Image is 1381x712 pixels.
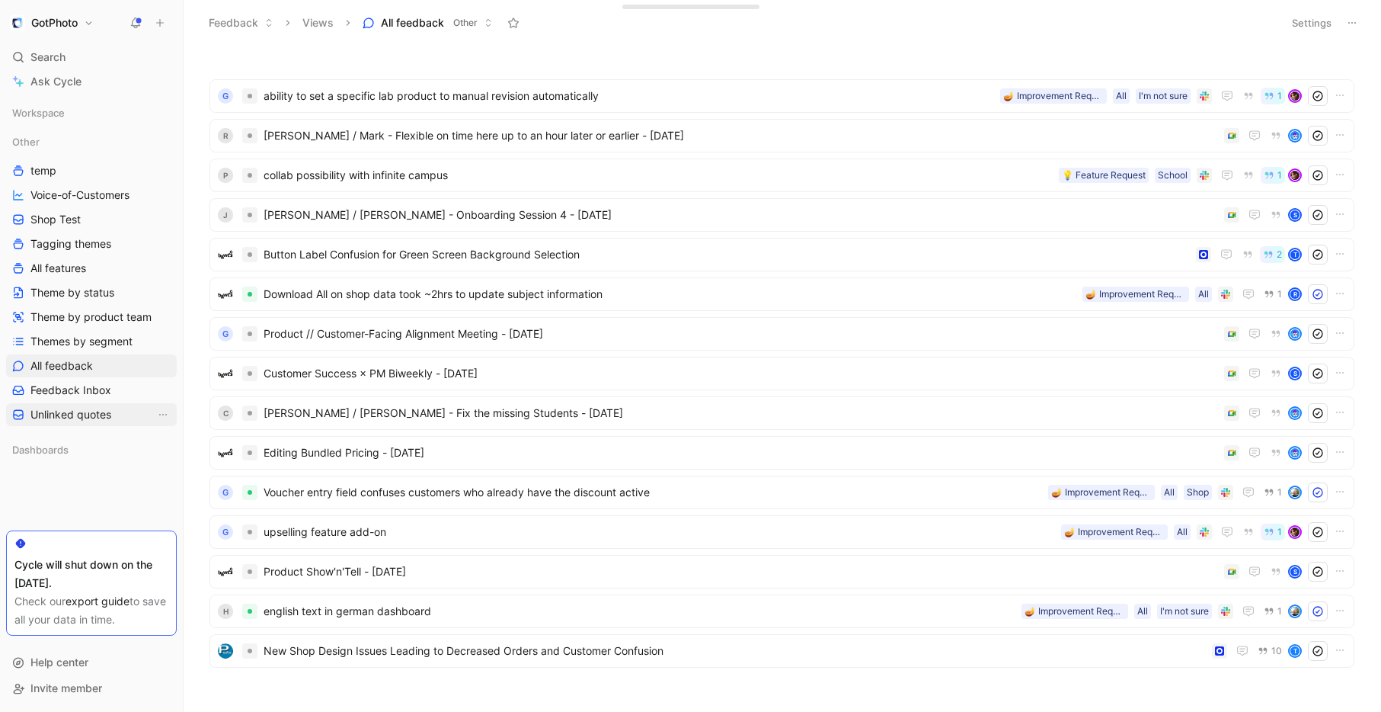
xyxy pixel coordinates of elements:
img: logo [218,643,233,659]
button: 1 [1261,88,1285,104]
div: 🪔 Improvement Request [1025,604,1125,619]
span: New Shop Design Issues Leading to Decreased Orders and Customer Confusion [264,642,1206,660]
span: Editing Bundled Pricing - [DATE] [264,444,1218,462]
a: Theme by status [6,281,177,304]
span: 1 [1277,488,1282,497]
span: Theme by status [30,285,114,300]
div: 🪔 Improvement Request [1003,88,1104,104]
a: Voice-of-Customers [6,184,177,207]
div: Workspace [6,101,177,124]
a: Tagging themes [6,233,177,255]
span: temp [30,163,56,178]
img: logo [218,564,233,579]
img: avatar [1290,408,1300,419]
span: 1 [1277,607,1282,616]
span: Theme by product team [30,309,152,325]
div: S [1290,368,1300,379]
div: Check our to save all your data in time. [14,592,168,629]
a: Unlinked quotesView actions [6,403,177,426]
a: henglish text in german dashboardI'm not sureAll🪔 Improvement Request1avatar [209,595,1354,628]
div: G [218,326,233,342]
div: R [1290,289,1300,300]
a: Feedback Inbox [6,379,177,402]
button: Feedback [202,11,280,34]
div: 💡 Feature Request [1062,168,1146,183]
button: Views [296,11,340,34]
button: 10 [1255,643,1285,659]
div: Other [6,130,177,153]
div: Dashboards [6,438,177,461]
a: export guide [66,595,129,608]
span: Help center [30,656,88,669]
img: avatar [1290,329,1300,339]
div: All [1137,604,1148,619]
a: J[PERSON_NAME] / [PERSON_NAME] - Onboarding Session 4 - [DATE]S [209,198,1354,232]
a: Gability to set a specific lab product to manual revision automaticallyI'm not sureAll🪔 Improveme... [209,79,1354,113]
span: Voice-of-Customers [30,188,129,203]
a: All features [6,257,177,280]
div: All [1164,485,1175,500]
a: logoEditing Bundled Pricing - [DATE]avatar [209,436,1354,470]
span: 2 [1277,250,1282,259]
a: Themes by segment [6,330,177,353]
span: All feedback [30,358,93,374]
span: Shop Test [30,212,81,227]
div: I'm not sure [1160,604,1209,619]
span: 1 [1277,171,1282,180]
div: I'm not sure [1139,88,1188,104]
span: Invite member [30,682,102,694]
div: Invite member [6,677,177,700]
span: All feedback [381,15,444,30]
span: Customer Success × PM Biweekly - [DATE] [264,364,1218,383]
button: All feedbackOther [356,11,500,34]
img: logo [218,366,233,381]
div: G [218,88,233,104]
span: 1 [1277,290,1282,299]
span: 1 [1277,91,1282,101]
div: Search [6,46,177,69]
div: 🪔 Improvement Request [1064,524,1165,540]
img: avatar [1290,170,1300,181]
img: avatar [1290,527,1300,537]
a: Ask Cycle [6,70,177,93]
div: Cycle will shut down on the [DATE]. [14,556,168,592]
span: 1 [1277,528,1282,537]
a: Theme by product team [6,306,177,329]
button: Settings [1285,12,1338,34]
span: Download All on shop data took ~2hrs to update subject information [264,285,1076,303]
div: R [218,128,233,143]
div: All [1177,524,1188,540]
a: GVoucher entry field confuses customers who already have the discount activeShopAll🪔 Improvement ... [209,476,1354,509]
span: All features [30,261,86,276]
button: View actions [155,407,171,422]
div: C [218,406,233,421]
img: logo [218,247,233,262]
div: t [1290,646,1300,656]
button: 1 [1261,524,1285,540]
img: avatar [1290,447,1300,458]
div: h [218,604,233,619]
a: GProduct // Customer-Facing Alignment Meeting - [DATE]avatar [209,317,1354,351]
span: english text in german dashboard [264,602,1015,621]
button: 1 [1261,484,1285,501]
span: [PERSON_NAME] / Mark - Flexible on time here up to an hour later or earlier - [DATE] [264,127,1218,145]
div: 🪔 Improvement Request [1051,485,1152,500]
span: Other [453,15,478,30]
img: avatar [1290,487,1300,498]
span: collab possibility with infinite campus [264,166,1053,184]
span: Other [12,134,40,149]
div: All [1116,88,1127,104]
a: R[PERSON_NAME] / Mark - Flexible on time here up to an hour later or earlier - [DATE]avatar [209,119,1354,152]
div: Dashboards [6,438,177,466]
img: logo [218,445,233,460]
div: Shop [1187,485,1209,500]
span: Dashboards [12,442,69,457]
button: GotPhotoGotPhoto [6,12,98,34]
a: All feedback [6,354,177,377]
div: S [1290,566,1300,577]
span: Unlinked quotes [30,407,111,422]
img: avatar [1290,606,1300,617]
span: Search [30,48,66,66]
span: Workspace [12,105,65,120]
span: Ask Cycle [30,72,82,91]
